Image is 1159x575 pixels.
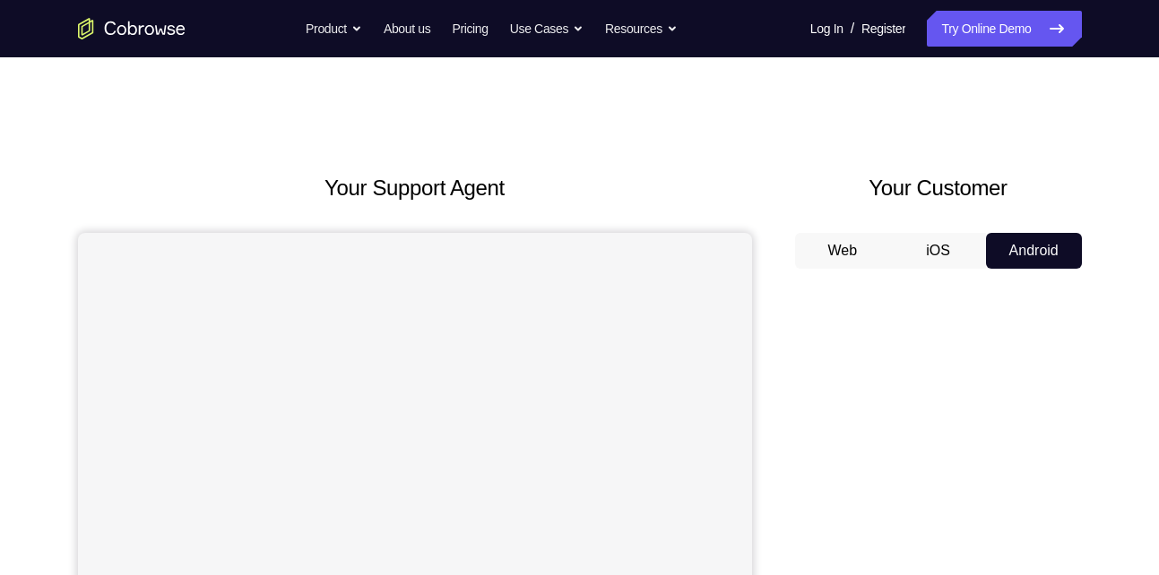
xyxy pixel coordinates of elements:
[986,233,1082,269] button: Android
[384,11,430,47] a: About us
[605,11,678,47] button: Resources
[78,172,752,204] h2: Your Support Agent
[927,11,1081,47] a: Try Online Demo
[452,11,488,47] a: Pricing
[795,172,1082,204] h2: Your Customer
[851,18,854,39] span: /
[890,233,986,269] button: iOS
[306,11,362,47] button: Product
[78,18,186,39] a: Go to the home page
[810,11,843,47] a: Log In
[861,11,905,47] a: Register
[510,11,584,47] button: Use Cases
[795,233,891,269] button: Web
